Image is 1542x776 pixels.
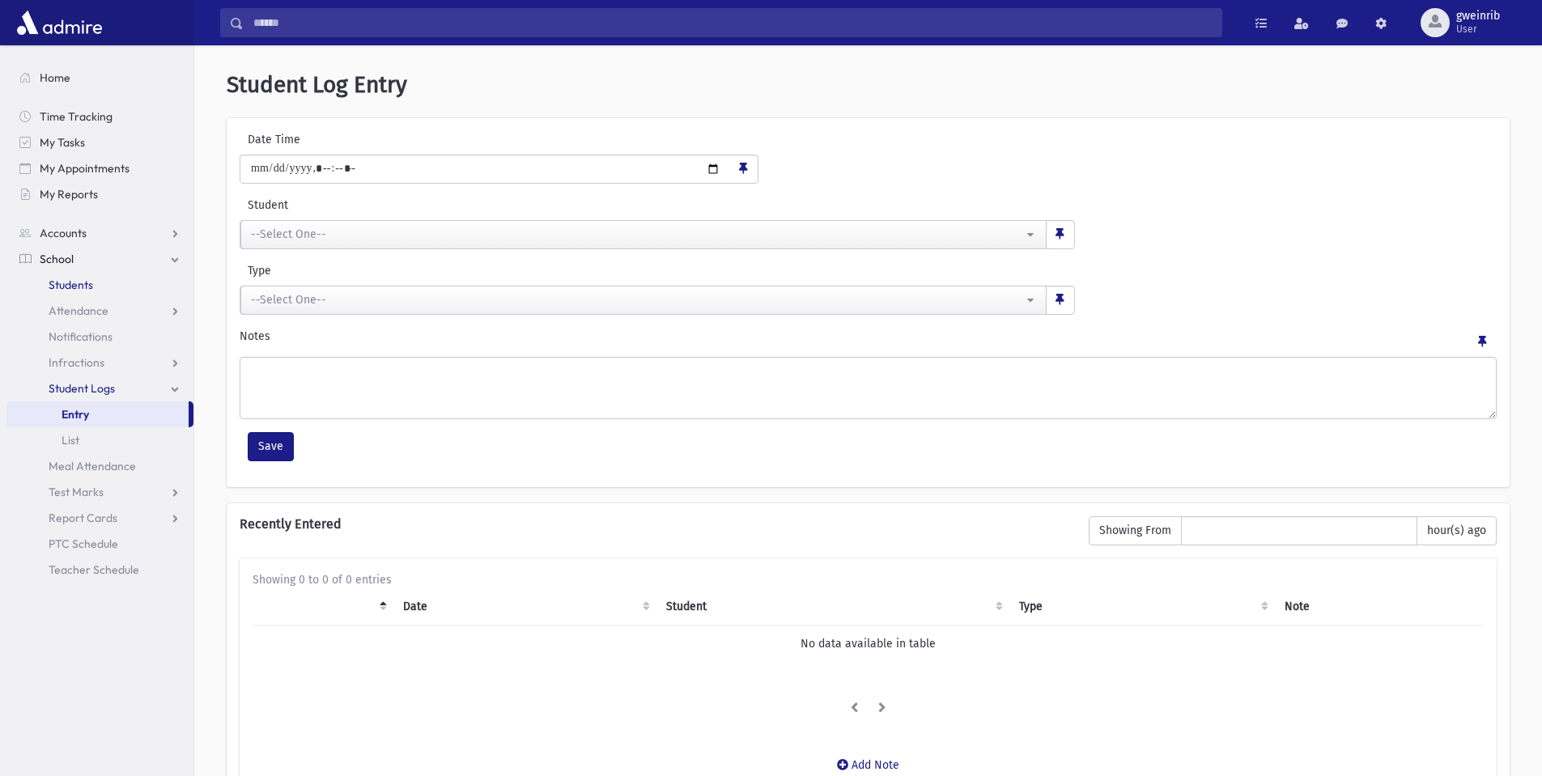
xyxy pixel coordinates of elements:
label: Student [240,197,796,214]
span: Test Marks [49,485,104,499]
span: Student Logs [49,381,115,396]
span: Home [40,70,70,85]
span: My Appointments [40,161,130,176]
span: My Tasks [40,135,85,150]
button: Save [248,432,294,461]
a: Time Tracking [6,104,193,129]
span: PTC Schedule [49,536,118,551]
a: Infractions [6,350,193,375]
a: PTC Schedule [6,531,193,557]
a: Accounts [6,220,193,246]
span: Notifications [49,329,113,344]
a: School [6,246,193,272]
a: List [6,427,193,453]
span: Infractions [49,355,104,370]
a: My Tasks [6,129,193,155]
a: Students [6,272,193,298]
a: My Appointments [6,155,193,181]
th: Note [1275,588,1484,625]
span: Showing From [1089,516,1182,545]
a: Report Cards [6,505,193,531]
a: Attendance [6,298,193,324]
img: AdmirePro [13,6,106,39]
span: Accounts [40,226,87,240]
button: --Select One-- [240,220,1047,249]
span: gweinrib [1456,10,1500,23]
span: List [62,433,79,447]
span: Attendance [49,303,108,318]
label: Type [240,262,657,279]
a: Teacher Schedule [6,557,193,583]
label: Date Time [240,131,456,148]
div: --Select One-- [251,226,1023,243]
td: No data available in table [253,625,1484,662]
span: Entry [62,407,89,422]
span: My Reports [40,187,98,201]
th: Type: activate to sort column ascending [1009,588,1275,625]
a: Student Logs [6,375,193,401]
th: Date: activate to sort column ascending [393,588,656,625]
span: School [40,252,74,266]
a: Notifications [6,324,193,350]
button: --Select One-- [240,286,1047,315]
h6: Recently Entered [240,516,1073,532]
span: hour(s) ago [1417,516,1497,545]
a: Test Marks [6,479,193,505]
div: --Select One-- [251,291,1023,308]
a: Meal Attendance [6,453,193,479]
span: Time Tracking [40,109,113,124]
span: Student Log Entry [227,71,407,98]
a: Home [6,65,193,91]
a: Entry [6,401,189,427]
label: Notes [240,328,270,350]
div: Showing 0 to 0 of 0 entries [253,571,1484,588]
a: My Reports [6,181,193,207]
span: Report Cards [49,511,117,525]
span: Teacher Schedule [49,562,139,577]
span: User [1456,23,1500,36]
input: Search [244,8,1221,37]
span: Meal Attendance [49,459,136,473]
th: Student: activate to sort column ascending [656,588,1009,625]
span: Students [49,278,93,292]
